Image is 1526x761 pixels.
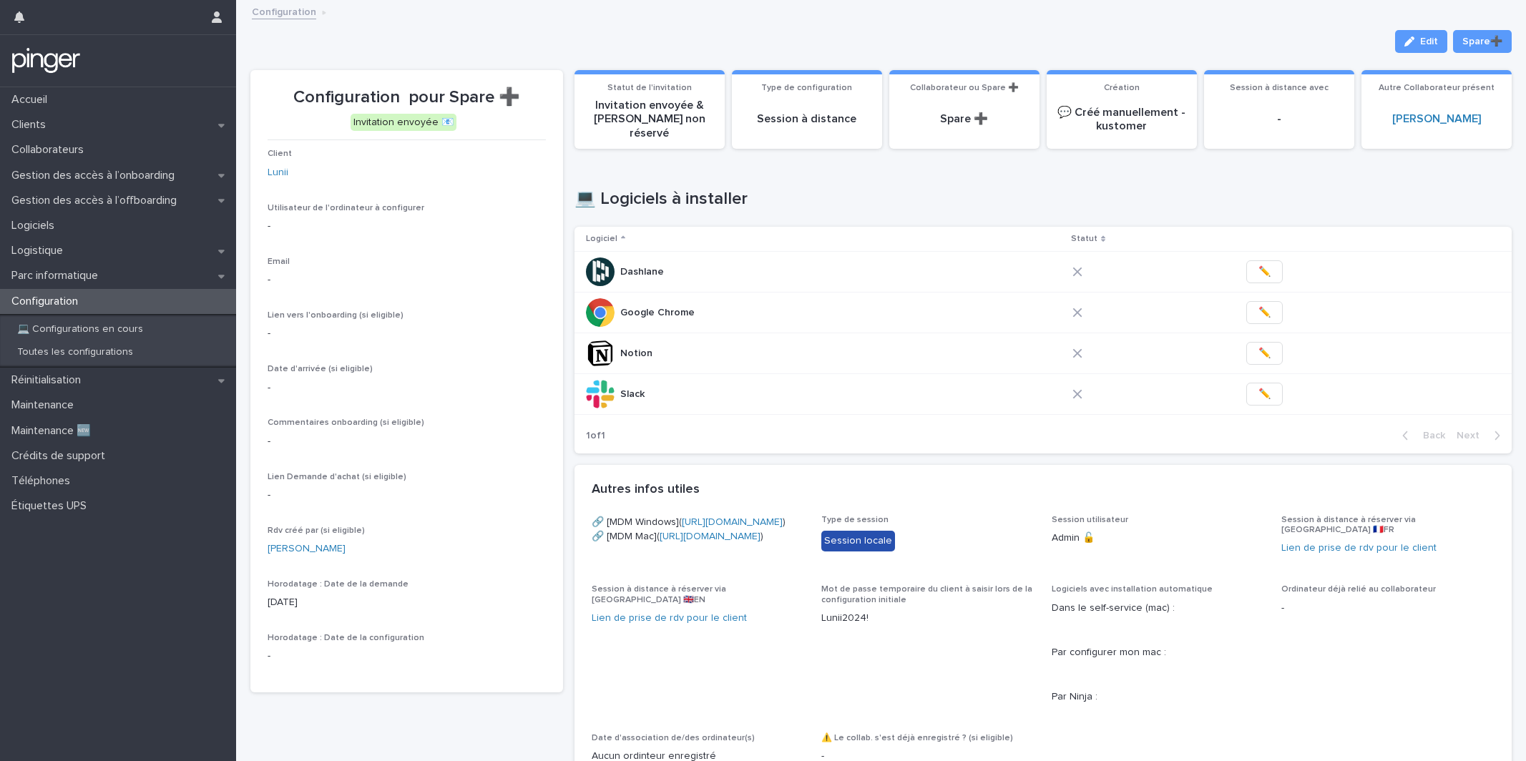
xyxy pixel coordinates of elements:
[1392,112,1481,126] a: [PERSON_NAME]
[6,295,89,308] p: Configuration
[6,118,57,132] p: Clients
[1453,30,1512,53] button: Spare➕
[1246,260,1283,283] button: ✏️
[268,473,406,481] span: Lien Demande d'achat (si eligible)
[1071,231,1097,247] p: Statut
[1391,429,1451,442] button: Back
[1281,516,1416,534] span: Session à distance à réserver via [GEOGRAPHIC_DATA] 🇫🇷FR
[1104,84,1140,92] span: Création
[6,373,92,387] p: Réinitialisation
[1246,383,1283,406] button: ✏️
[898,112,1031,126] p: Spare ➕
[268,257,290,266] span: Email
[821,734,1013,742] span: ⚠️ Le collab. s'est déjà enregistré ? (si eligible)
[620,345,655,360] p: Notion
[682,517,783,527] a: [URL][DOMAIN_NAME]
[1281,543,1437,553] a: Lien de prise de rdv pour le client
[1258,265,1271,279] span: ✏️
[1213,112,1346,126] p: -
[268,526,365,535] span: Rdv créé par (si eligible)
[1451,429,1512,442] button: Next
[1281,585,1436,594] span: Ordinateur déjà relié au collaborateur
[6,323,155,335] p: 💻 Configurations en cours
[1258,387,1271,401] span: ✏️
[821,585,1032,604] span: Mot de passe temporaire du client à saisir lors de la configuration initiale
[574,251,1512,292] tr: DashlaneDashlane ✏️
[607,84,692,92] span: Statut de l'invitation
[574,333,1512,373] tr: NotionNotion ✏️
[6,143,95,157] p: Collaborateurs
[351,114,456,132] div: Invitation envoyée 📧
[1258,346,1271,360] span: ✏️
[910,84,1019,92] span: Collaborateur ou Spare ➕
[6,449,117,463] p: Crédits de support
[592,482,700,498] h2: Autres infos utiles
[252,3,316,19] a: Configuration
[1052,531,1265,546] p: Admin 🔓
[761,84,852,92] span: Type de configuration
[1052,601,1265,705] p: Dans le self-service (mac) : Par configurer mon mac : Par Ninja :
[268,87,546,108] p: Configuration pour Spare ➕
[660,531,760,541] a: [URL][DOMAIN_NAME]
[6,244,74,257] p: Logistique
[268,418,424,427] span: Commentaires onboarding (si eligible)
[268,311,403,320] span: Lien vers l'onboarding (si eligible)
[11,46,81,75] img: mTgBEunGTSyRkCgitkcU
[821,531,895,551] div: Session locale
[6,474,82,488] p: Téléphones
[1246,301,1283,324] button: ✏️
[268,165,288,180] a: Lunii
[6,194,188,207] p: Gestion des accès à l’offboarding
[620,386,647,401] p: Slack
[1414,431,1445,441] span: Back
[1457,431,1488,441] span: Next
[592,734,755,742] span: Date d'association de/des ordinateur(s)
[574,418,617,453] p: 1 of 1
[592,515,805,545] p: 🔗 [MDM Windows]( ) 🔗 [MDM Mac]( )
[6,219,66,232] p: Logiciels
[268,580,409,589] span: Horodatage : Date de la demande
[268,541,346,556] a: [PERSON_NAME]
[1395,30,1447,53] button: Edit
[268,649,546,664] p: -
[268,149,292,158] span: Client
[574,189,1512,210] h1: 💻 Logiciels à installer
[6,424,102,438] p: Maintenance 🆕
[268,595,546,610] p: [DATE]
[592,585,726,604] span: Session à distance à réserver via [GEOGRAPHIC_DATA] 🇬🇧EN
[592,613,747,623] a: Lien de prise de rdv pour le client
[268,273,546,288] p: -
[620,263,667,278] p: Dashlane
[1379,84,1495,92] span: Autre Collaborateur présent
[1055,106,1188,133] p: 💬 Créé manuellement - kustomer
[6,499,98,513] p: Étiquettes UPS
[1230,84,1329,92] span: Session à distance avec
[268,488,546,503] p: -
[6,346,145,358] p: Toutes les configurations
[268,434,546,449] p: -
[1281,601,1495,616] p: -
[740,112,874,126] p: Session à distance
[1258,305,1271,320] span: ✏️
[1420,36,1438,46] span: Edit
[6,398,85,412] p: Maintenance
[1246,342,1283,365] button: ✏️
[268,204,424,212] span: Utilisateur de l'ordinateur à configurer
[6,93,59,107] p: Accueil
[586,231,617,247] p: Logiciel
[574,292,1512,333] tr: Google ChromeGoogle Chrome ✏️
[574,373,1512,414] tr: SlackSlack ✏️
[821,611,1035,626] p: Lunii2024!
[6,269,109,283] p: Parc informatique
[6,169,186,182] p: Gestion des accès à l’onboarding
[268,634,424,642] span: Horodatage : Date de la configuration
[268,380,546,396] p: -
[268,219,546,234] p: -
[620,304,698,319] p: Google Chrome
[583,99,716,140] p: Invitation envoyée & [PERSON_NAME] non réservé
[821,516,889,524] span: Type de session
[1052,516,1128,524] span: Session utilisateur
[268,326,546,341] p: -
[1052,585,1213,594] span: Logiciels avec installation automatique
[1462,34,1502,49] span: Spare➕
